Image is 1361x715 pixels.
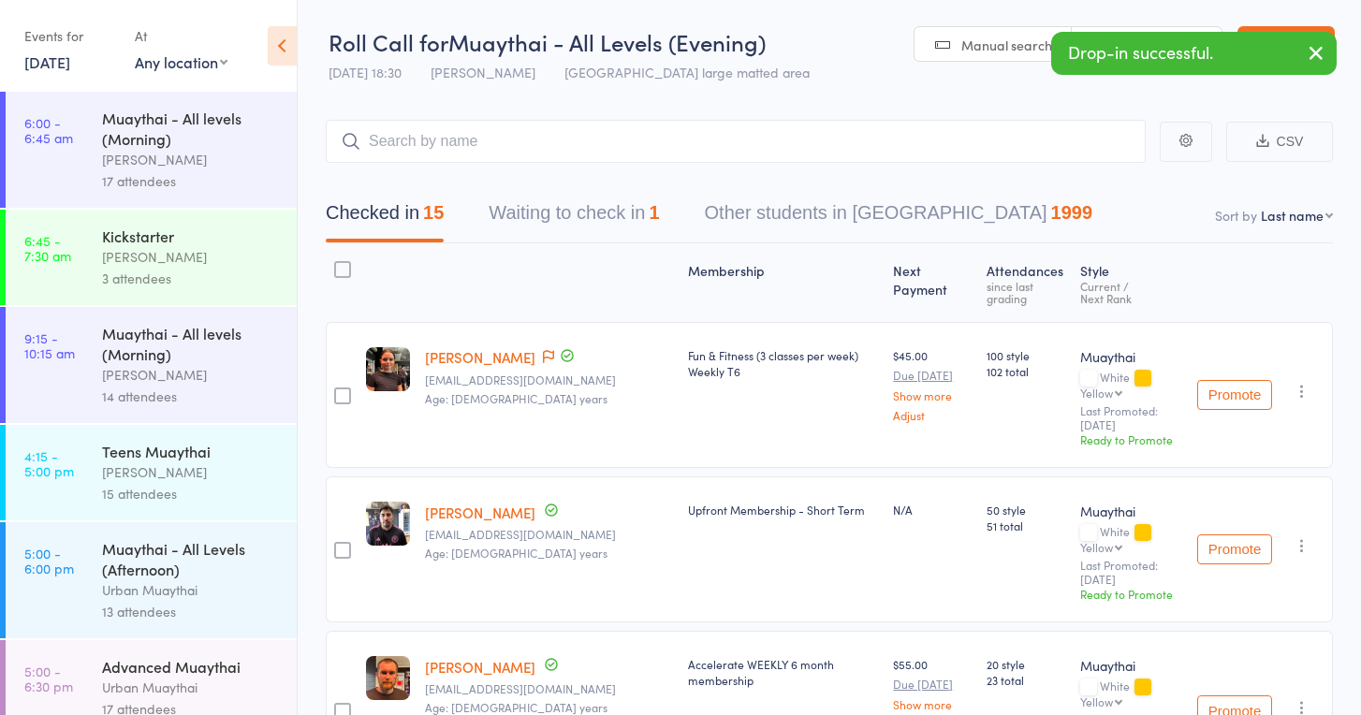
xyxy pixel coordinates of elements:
div: White [1080,525,1182,553]
time: 5:00 - 6:30 pm [24,664,73,693]
a: 5:00 -6:00 pmMuaythai - All Levels (Afternoon)Urban Muaythai13 attendees [6,522,297,638]
span: 20 style [987,656,1066,672]
div: Muaythai [1080,656,1182,675]
a: Show more [893,698,971,710]
div: Muaythai [1080,347,1182,366]
div: Events for [24,21,116,51]
div: Current / Next Rank [1080,280,1182,304]
div: At [135,21,227,51]
span: 102 total [987,363,1066,379]
button: Promote [1197,534,1272,564]
small: Due [DATE] [893,678,971,691]
div: Atten­dances [979,252,1074,314]
button: Promote [1197,380,1272,410]
time: 6:00 - 6:45 am [24,115,73,145]
div: Yellow [1080,387,1113,399]
span: Age: [DEMOGRAPHIC_DATA] years [425,390,607,406]
div: Muaythai - All Levels (Afternoon) [102,538,281,579]
span: [DATE] 18:30 [329,63,402,81]
a: [PERSON_NAME] [425,503,535,522]
div: [PERSON_NAME] [102,246,281,268]
div: Last name [1261,206,1324,225]
a: 9:15 -10:15 amMuaythai - All levels (Morning)[PERSON_NAME]14 attendees [6,307,297,423]
input: Search by name [326,120,1146,163]
div: Upfront Membership - Short Term [688,502,879,518]
div: 17 attendees [102,170,281,192]
div: Urban Muaythai [102,579,281,601]
button: Checked in15 [326,193,444,242]
div: Urban Muaythai [102,677,281,698]
a: 6:45 -7:30 amKickstarter[PERSON_NAME]3 attendees [6,210,297,305]
small: gonzalvezalvaro@gmail.com [425,528,673,541]
span: 100 style [987,347,1066,363]
img: image1751339598.png [366,656,410,700]
div: Accelerate WEEKLY 6 month membership [688,656,879,688]
div: Advanced Muaythai [102,656,281,677]
time: 9:15 - 10:15 am [24,330,75,360]
div: [PERSON_NAME] [102,364,281,386]
img: image1736123635.png [366,502,410,546]
div: 13 attendees [102,601,281,622]
button: CSV [1226,122,1333,162]
div: Muaythai - All levels (Morning) [102,323,281,364]
small: Last Promoted: [DATE] [1080,404,1182,431]
div: Muaythai - All levels (Morning) [102,108,281,149]
a: Exit roll call [1237,26,1335,64]
div: Yellow [1080,695,1113,708]
div: Kickstarter [102,226,281,246]
div: Membership [680,252,886,314]
a: [PERSON_NAME] [425,347,535,367]
time: 4:15 - 5:00 pm [24,448,74,478]
a: Show more [893,389,971,401]
div: $45.00 [893,347,971,421]
time: 6:45 - 7:30 am [24,233,71,263]
span: [GEOGRAPHIC_DATA] large matted area [564,63,810,81]
div: 1 [649,202,659,223]
div: [PERSON_NAME] [102,149,281,170]
div: since last grading [987,280,1066,304]
span: 23 total [987,672,1066,688]
span: Roll Call for [329,26,448,57]
small: jackuszanie@gmail.com [425,682,673,695]
a: [PERSON_NAME] [425,657,535,677]
div: Drop-in successful. [1051,32,1337,75]
span: Age: [DEMOGRAPHIC_DATA] years [425,699,607,715]
div: Style [1073,252,1190,314]
time: 5:00 - 6:00 pm [24,546,74,576]
div: 15 attendees [102,483,281,504]
button: Waiting to check in1 [489,193,659,242]
div: White [1080,371,1182,399]
span: Muaythai - All Levels (Evening) [448,26,766,57]
small: erinblackman@yahoo.com [425,373,673,387]
a: 6:00 -6:45 amMuaythai - All levels (Morning)[PERSON_NAME]17 attendees [6,92,297,208]
div: Any location [135,51,227,72]
div: 14 attendees [102,386,281,407]
span: [PERSON_NAME] [431,63,535,81]
a: Adjust [893,409,971,421]
a: [DATE] [24,51,70,72]
div: Fun & Fitness (3 classes per week) Weekly T6 [688,347,879,379]
button: Other students in [GEOGRAPHIC_DATA]1999 [705,193,1093,242]
span: Age: [DEMOGRAPHIC_DATA] years [425,545,607,561]
div: White [1080,679,1182,708]
div: Ready to Promote [1080,431,1182,447]
div: Next Payment [885,252,978,314]
small: Last Promoted: [DATE] [1080,559,1182,586]
div: Muaythai [1080,502,1182,520]
small: Due [DATE] [893,369,971,382]
div: [PERSON_NAME] [102,461,281,483]
div: 1999 [1051,202,1093,223]
div: Yellow [1080,541,1113,553]
div: Ready to Promote [1080,586,1182,602]
div: Teens Muaythai [102,441,281,461]
span: 50 style [987,502,1066,518]
span: 51 total [987,518,1066,533]
a: 4:15 -5:00 pmTeens Muaythai[PERSON_NAME]15 attendees [6,425,297,520]
div: N/A [893,502,971,518]
label: Sort by [1215,206,1257,225]
span: Manual search [961,36,1052,54]
img: image1722330601.png [366,347,410,391]
div: 15 [423,202,444,223]
div: 3 attendees [102,268,281,289]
